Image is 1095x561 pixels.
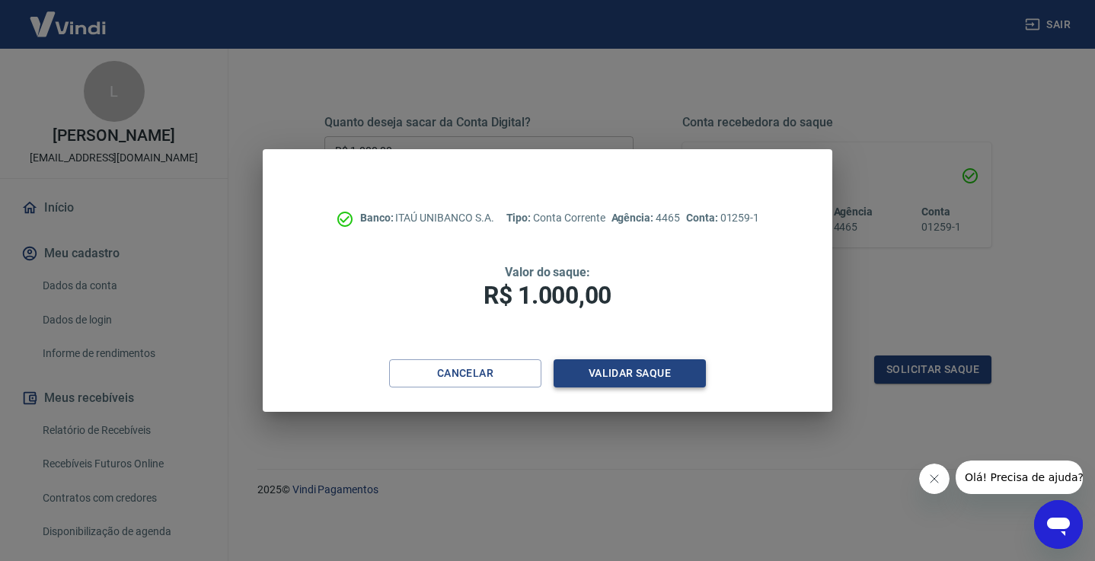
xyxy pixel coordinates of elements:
[686,212,720,224] span: Conta:
[1034,500,1083,549] iframe: Botão para abrir a janela de mensagens
[360,212,396,224] span: Banco:
[611,212,656,224] span: Agência:
[611,210,680,226] p: 4465
[686,210,759,226] p: 01259-1
[484,281,611,310] span: R$ 1.000,00
[9,11,128,23] span: Olá! Precisa de ajuda?
[554,359,706,387] button: Validar saque
[506,210,605,226] p: Conta Corrente
[389,359,541,387] button: Cancelar
[956,461,1083,494] iframe: Mensagem da empresa
[505,265,590,279] span: Valor do saque:
[506,212,534,224] span: Tipo:
[919,464,950,494] iframe: Fechar mensagem
[360,210,494,226] p: ITAÚ UNIBANCO S.A.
